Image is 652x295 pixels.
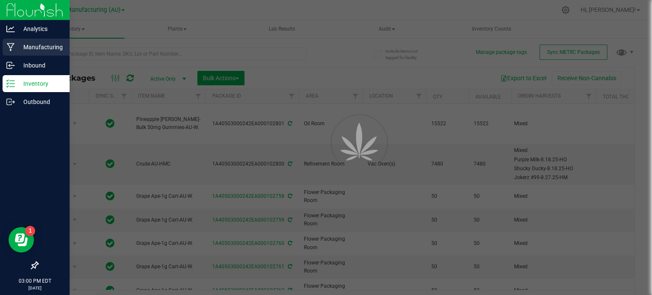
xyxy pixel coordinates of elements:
[15,24,66,34] p: Analytics
[15,60,66,70] p: Inbound
[6,43,15,51] inline-svg: Manufacturing
[4,277,66,285] p: 03:00 PM EDT
[15,42,66,52] p: Manufacturing
[6,79,15,88] inline-svg: Inventory
[6,98,15,106] inline-svg: Outbound
[15,79,66,89] p: Inventory
[6,25,15,33] inline-svg: Analytics
[6,61,15,70] inline-svg: Inbound
[4,285,66,291] p: [DATE]
[15,97,66,107] p: Outbound
[8,227,34,253] iframe: Resource center
[25,226,35,236] iframe: Resource center unread badge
